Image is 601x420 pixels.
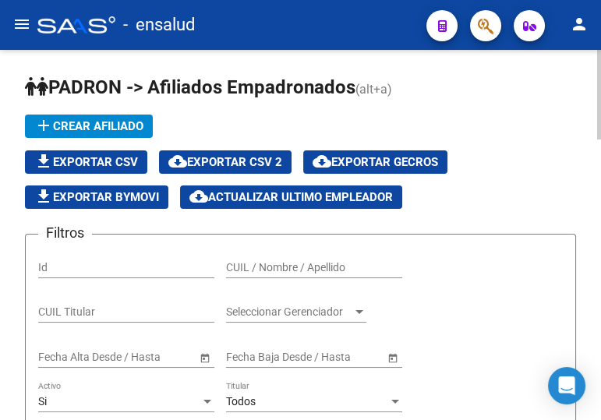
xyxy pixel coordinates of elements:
[25,115,153,138] button: Crear Afiliado
[180,185,402,209] button: Actualizar ultimo Empleador
[168,155,282,169] span: Exportar CSV 2
[548,367,585,404] div: Open Intercom Messenger
[355,82,392,97] span: (alt+a)
[226,305,352,319] span: Seleccionar Gerenciador
[288,351,364,364] input: End date
[123,8,195,42] span: - ensalud
[313,152,331,171] mat-icon: cloud_download
[226,395,256,408] span: Todos
[25,76,355,98] span: PADRON -> Afiliados Empadronados
[38,222,92,244] h3: Filtros
[34,190,159,204] span: Exportar Bymovi
[38,395,47,408] span: Si
[159,150,292,174] button: Exportar CSV 2
[168,152,187,171] mat-icon: cloud_download
[313,155,438,169] span: Exportar GECROS
[226,351,274,364] input: Start date
[12,15,31,34] mat-icon: menu
[570,15,589,34] mat-icon: person
[34,155,138,169] span: Exportar CSV
[38,351,87,364] input: Start date
[34,152,53,171] mat-icon: file_download
[384,349,401,365] button: Open calendar
[196,349,213,365] button: Open calendar
[189,190,393,204] span: Actualizar ultimo Empleador
[189,187,208,206] mat-icon: cloud_download
[100,351,176,364] input: End date
[303,150,447,174] button: Exportar GECROS
[34,116,53,135] mat-icon: add
[34,119,143,133] span: Crear Afiliado
[25,185,168,209] button: Exportar Bymovi
[25,150,147,174] button: Exportar CSV
[34,187,53,206] mat-icon: file_download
